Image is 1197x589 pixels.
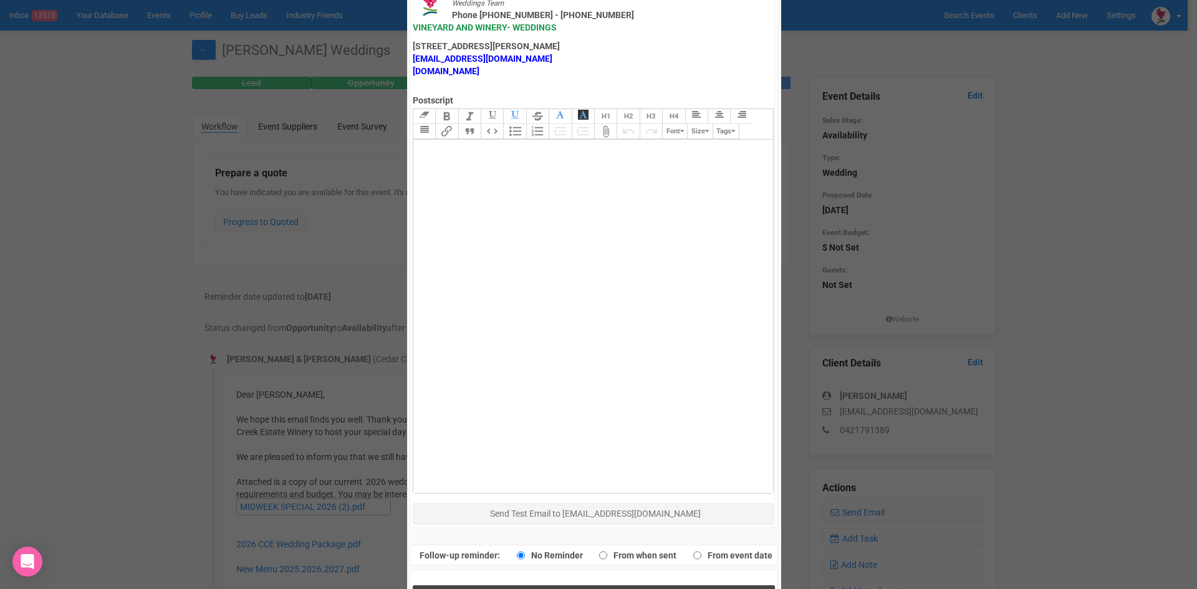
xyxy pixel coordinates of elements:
b: Phone [PHONE_NUMBER] - [PHONE_NUMBER] [STREET_ADDRESS][PERSON_NAME] [413,10,774,76]
button: Decrease Level [549,124,571,139]
button: Attach Files [594,124,617,139]
button: Bullets [503,124,526,139]
button: Clear Formatting at cursor [413,109,435,124]
label: No Reminder [511,547,583,564]
button: Strikethrough [526,109,549,124]
button: Align Left [685,109,708,124]
button: Size [687,124,712,139]
button: Underline [481,109,503,124]
button: Font Background [572,109,594,124]
button: Heading 1 [594,109,617,124]
div: Open Intercom Messenger [12,547,42,577]
button: Numbers [526,124,549,139]
button: Redo [640,124,662,139]
p: VINEYARD AND WINERY- WEDDINGS [413,21,774,34]
button: Font [662,124,687,139]
span: H1 [602,112,610,120]
button: Heading 3 [640,109,662,124]
span: H4 [670,112,678,120]
button: Undo [617,124,639,139]
button: Bold [435,109,458,124]
button: Increase Level [572,124,594,139]
a: [DOMAIN_NAME] [413,66,479,76]
span: H2 [624,112,633,120]
label: From event date [687,547,772,564]
button: Align Center [708,109,730,124]
span: Send Test Email to [EMAIL_ADDRESS][DOMAIN_NAME] [490,509,701,519]
button: Font Colour [549,109,571,124]
label: Postscript [413,90,774,109]
button: Link [435,124,458,139]
button: Heading 2 [617,109,639,124]
button: Tags [713,124,739,139]
button: Heading 4 [662,109,685,124]
span: H3 [647,112,655,120]
button: Quote [458,124,481,139]
button: Code [481,124,503,139]
button: Align Right [730,109,752,124]
button: Align Justified [413,124,435,139]
label: Follow-up reminder: [420,547,500,564]
label: From when sent [593,547,676,564]
button: Italic [458,109,481,124]
a: [EMAIL_ADDRESS][DOMAIN_NAME] [413,54,552,64]
button: Underline Colour [503,109,526,124]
